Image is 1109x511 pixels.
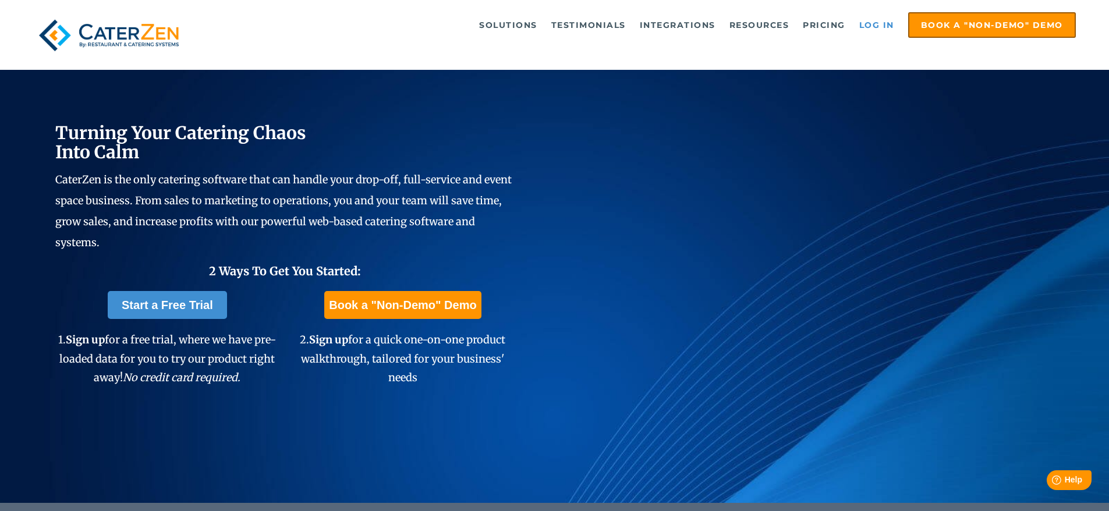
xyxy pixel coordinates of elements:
[545,13,632,37] a: Testimonials
[797,13,851,37] a: Pricing
[724,13,795,37] a: Resources
[55,173,512,249] span: CaterZen is the only catering software that can handle your drop-off, full-service and event spac...
[300,333,505,384] span: 2. for a quick one-on-one product walkthrough, tailored for your business' needs
[473,13,543,37] a: Solutions
[853,13,900,37] a: Log in
[66,333,105,346] span: Sign up
[123,371,240,384] em: No credit card required.
[211,12,1076,38] div: Navigation Menu
[58,333,276,384] span: 1. for a free trial, where we have pre-loaded data for you to try our product right away!
[634,13,721,37] a: Integrations
[108,291,227,319] a: Start a Free Trial
[209,264,361,278] span: 2 Ways To Get You Started:
[1005,466,1096,498] iframe: Help widget launcher
[309,333,348,346] span: Sign up
[33,12,185,58] img: caterzen
[908,12,1076,38] a: Book a "Non-Demo" Demo
[55,122,306,163] span: Turning Your Catering Chaos Into Calm
[324,291,481,319] a: Book a "Non-Demo" Demo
